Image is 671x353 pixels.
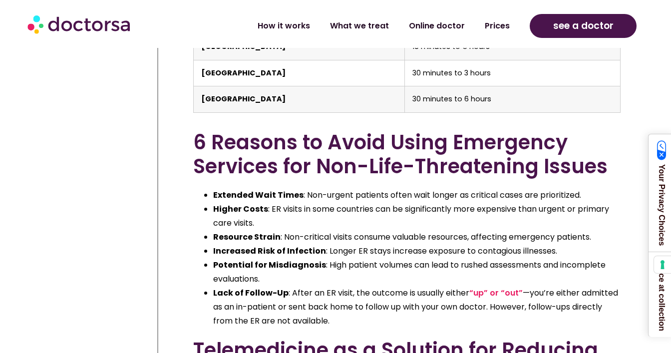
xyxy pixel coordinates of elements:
[213,259,326,271] strong: Potential for Misdiagnosis
[654,256,671,273] button: Your consent preferences for tracking technologies
[213,258,621,286] li: : High patient volumes can lead to rushed assessments and incomplete evaluations.
[213,286,621,328] li: : After an ER visit, the outcome is usually either —you’re either admitted as an in-patient or se...
[248,14,320,37] a: How it works
[399,14,475,37] a: Online doctor
[469,287,523,299] a: “up” or “out”
[320,14,399,37] a: What we treat
[657,140,667,160] img: California Consumer Privacy Act (CCPA) Opt-Out Icon
[213,189,304,201] strong: Extended Wait Times
[405,60,621,86] td: 30 minutes to 3 hours
[201,68,286,78] strong: [GEOGRAPHIC_DATA]
[201,94,286,104] strong: [GEOGRAPHIC_DATA]
[201,41,286,51] strong: [GEOGRAPHIC_DATA]
[213,230,621,244] li: : Non-critical visits consume valuable resources, affecting emergency patients.
[213,245,326,257] strong: Increased Risk of Infection
[179,14,520,37] nav: Menu
[553,18,614,34] span: see a doctor
[530,14,637,38] a: see a doctor
[405,86,621,113] td: 30 minutes to 6 hours
[213,287,289,299] strong: Lack of Follow-Up
[213,203,268,215] strong: Higher Costs
[213,188,621,202] li: : Non-urgent patients often wait longer as critical cases are prioritized.
[213,231,281,243] strong: Resource Strain
[193,130,621,178] h2: 6 Reasons to Avoid Using Emergency Services for Non-Life-Threatening Issues
[213,244,621,258] li: : Longer ER stays increase exposure to contagious illnesses.
[475,14,520,37] a: Prices
[213,202,621,230] li: : ER visits in some countries can be significantly more expensive than urgent or primary care vis...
